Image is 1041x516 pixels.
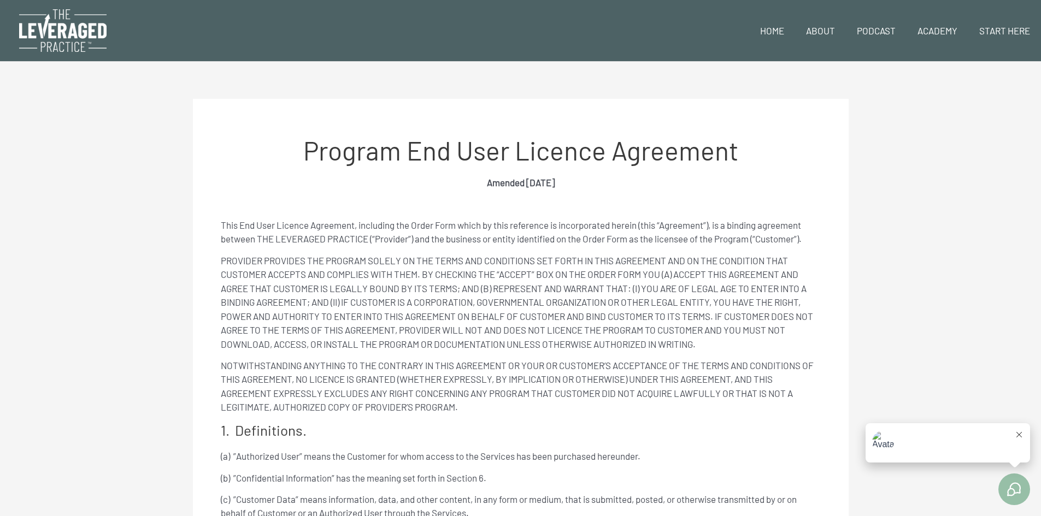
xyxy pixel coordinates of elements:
a: Academy [907,12,968,49]
a: Podcast [846,12,907,49]
a: About [795,12,846,49]
a: Home [749,12,795,49]
p: (a) ”Authorized User” means the Customer for whom access to the Services has been purchased hereu... [221,449,821,464]
p: NOTWITHSTANDING ANYTHING TO THE CONTRARY IN THIS AGREEMENT OR YOUR OR CUSTOMER’S ACCEPTANCE OF TH... [221,359,821,414]
p: (b) ”Confidential Information” has the meaning set forth in Section 6. [221,471,821,485]
strong: Amended [DATE] [487,177,555,188]
a: Start Here [968,12,1041,49]
p: This End User Licence Agreement, including the Order Form which by this reference is incorporated... [221,218,821,246]
nav: Site Navigation [741,12,1041,49]
img: The Leveraged Practice [19,9,107,52]
h1: Program End User Licence Agreement [221,136,821,165]
h4: 1. Definitions. [221,422,821,438]
p: PROVIDER PROVIDES THE PROGRAM SOLELY ON THE TERMS AND CONDITIONS SET FORTH IN THIS AGREEMENT AND ... [221,254,821,352]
